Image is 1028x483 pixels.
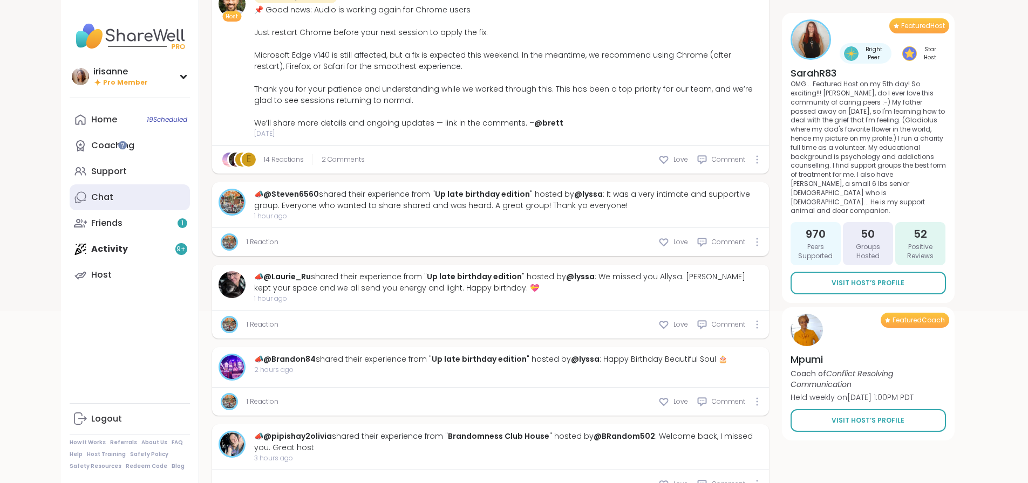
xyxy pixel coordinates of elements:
[70,210,190,236] a: Friends1
[844,46,859,61] img: Bright Peer
[900,243,941,261] span: Positive Reviews
[427,271,522,282] a: Up late birthday edition
[70,262,190,288] a: Host
[147,115,187,124] span: 19 Scheduled
[791,392,946,403] p: Held weekly on [DATE] 1:00PM PDT
[254,271,763,294] div: 📣 shared their experience from " " hosted by : We missed you Allysa. [PERSON_NAME] kept your spac...
[832,278,904,288] span: Visit Host’s Profile
[222,318,236,332] img: Steven6560
[832,416,904,425] span: Visit Host’s Profile
[792,21,829,58] img: SarahR83
[791,353,946,366] h4: Mpumi
[791,66,946,80] h4: SarahR83
[172,439,183,446] a: FAQ
[673,397,688,406] span: Love
[902,46,917,61] img: Star Host
[220,355,244,379] img: Brandon84
[226,12,238,20] span: Host
[70,107,190,133] a: Home19Scheduled
[70,439,106,446] a: How It Works
[254,453,763,463] span: 3 hours ago
[254,294,763,303] span: 1 hour ago
[70,406,190,432] a: Logout
[263,431,332,441] a: @pipishay2olivia
[91,165,127,177] div: Support
[254,129,763,139] span: [DATE]
[70,133,190,158] a: Coaching
[254,354,727,365] div: 📣 shared their experience from " " hosted by : Happy Birthday Beautiful Soul 🎂
[263,271,311,282] a: @Laurie_Ru
[914,226,927,241] span: 52
[91,140,134,151] div: Coaching
[222,235,236,249] img: Steven6560
[130,451,168,458] a: Safety Policy
[901,22,945,30] span: Featured Host
[181,219,183,228] span: 1
[247,397,278,406] a: 1 Reaction
[263,189,319,199] a: @Steven6560
[247,153,251,167] span: e
[861,226,875,241] span: 50
[141,439,167,446] a: About Us
[70,451,83,458] a: Help
[254,365,727,375] span: 2 hours ago
[673,320,688,329] span: Love
[791,314,823,346] img: Mpumi
[91,413,122,425] div: Logout
[220,432,244,456] img: pipishay2olivia
[219,431,246,458] a: pipishay2olivia
[70,463,121,470] a: Safety Resources
[574,189,603,199] a: @lyssa
[893,316,945,325] span: Featured Coach
[263,354,316,364] a: @Brandon84
[222,153,236,167] img: CharIotte
[791,272,946,294] a: Visit Host’s Profile
[219,354,246,381] a: Brandon84
[254,189,763,211] div: 📣 shared their experience from " " hosted by : It was a very intimate and supportive group. Every...
[847,243,889,261] span: Groups Hosted
[448,431,549,441] a: Brandomness Club House
[91,114,117,126] div: Home
[806,226,826,241] span: 970
[219,189,246,216] a: Steven6560
[103,78,148,87] span: Pro Member
[72,68,89,85] img: irisanne
[594,431,655,441] a: @BRandom502
[534,118,563,128] a: @brett
[566,271,595,282] a: @lyssa
[70,158,190,184] a: Support
[254,431,763,453] div: 📣 shared their experience from " " hosted by : Welcome back, I missed you. Great host
[673,237,688,247] span: Love
[247,237,278,247] a: 1 Reaction
[126,463,167,470] a: Redeem Code
[712,155,745,164] span: Comment
[861,45,887,61] span: Bright Peer
[795,243,836,261] span: Peers Supported
[219,271,246,298] img: Laurie_Ru
[229,153,243,167] img: heather1215
[91,191,113,203] div: Chat
[110,439,137,446] a: Referrals
[322,155,365,164] span: 2 Comments
[919,45,942,61] span: Star Host
[247,320,278,329] a: 1 Reaction
[70,184,190,210] a: Chat
[93,66,148,78] div: irisanne
[220,190,244,214] img: Steven6560
[91,217,122,229] div: Friends
[254,4,763,129] div: 📌 Good news: Audio is working again for Chrome users Just restart Chrome before your next session...
[87,451,126,458] a: Host Training
[571,354,600,364] a: @lyssa
[172,463,185,470] a: Blog
[435,189,530,199] a: Up late birthday edition
[118,141,127,149] iframe: Spotlight
[791,368,893,390] i: Conflict Resolving Communication
[712,397,745,406] span: Comment
[432,354,527,364] a: Up late birthday edition
[264,155,304,164] a: 14 Reactions
[712,320,745,329] span: Comment
[791,80,946,216] p: OMG... Featured Host on my 5th day! So exciting!!! [PERSON_NAME], do I ever love this community o...
[673,155,688,164] span: Love
[791,368,946,390] p: Coach of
